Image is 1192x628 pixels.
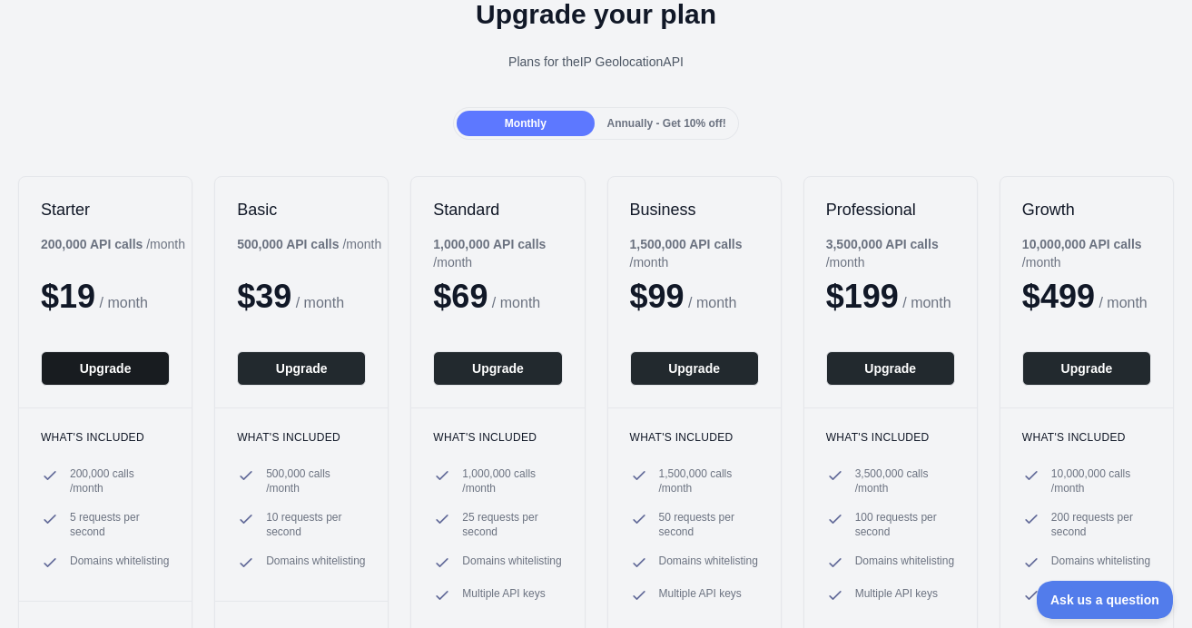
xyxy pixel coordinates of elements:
[630,278,685,315] span: $ 99
[826,351,955,386] button: Upgrade
[1022,351,1151,386] button: Upgrade
[826,278,899,315] span: $ 199
[902,295,951,310] span: / month
[433,278,488,315] span: $ 69
[688,295,736,310] span: / month
[1022,278,1095,315] span: $ 499
[433,351,562,386] button: Upgrade
[1037,581,1174,619] iframe: Toggle Customer Support
[630,351,759,386] button: Upgrade
[492,295,540,310] span: / month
